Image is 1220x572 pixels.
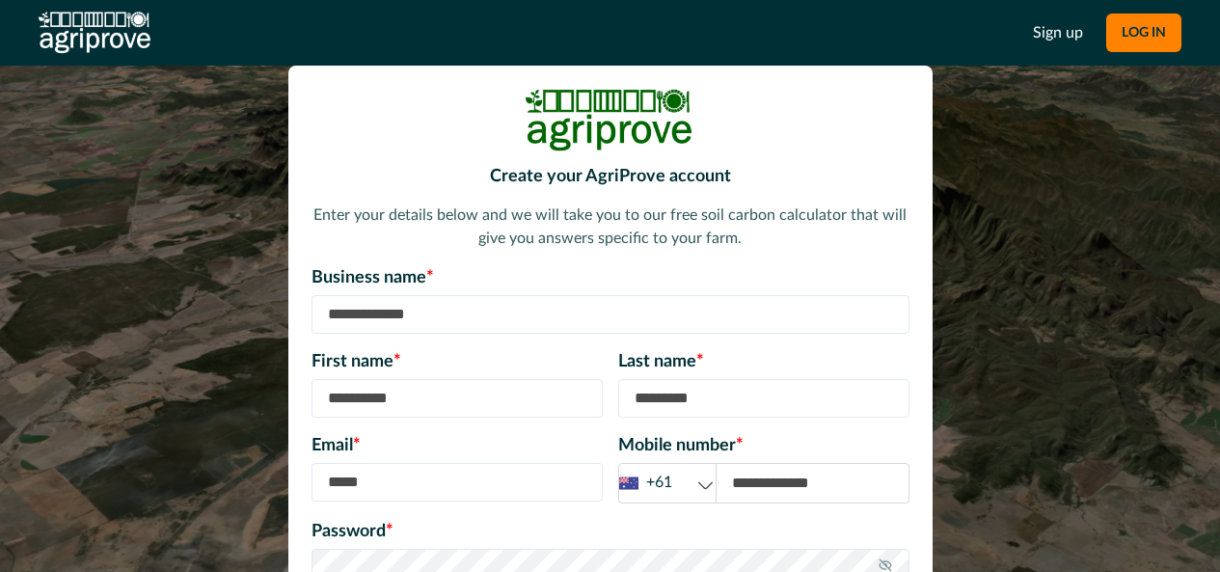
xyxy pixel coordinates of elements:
p: Email [312,433,603,459]
p: Last name [618,349,909,375]
p: Password [312,519,909,545]
img: Logo Image [524,89,697,151]
h2: Create your AgriProve account [312,167,909,188]
p: Business name [312,265,909,291]
button: LOG IN [1106,14,1181,52]
img: AgriProve logo [39,12,150,54]
a: Sign up [1033,21,1083,44]
p: First name [312,349,603,375]
p: Enter your details below and we will take you to our free soil carbon calculator that will give y... [312,204,909,250]
p: Mobile number [618,433,909,459]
